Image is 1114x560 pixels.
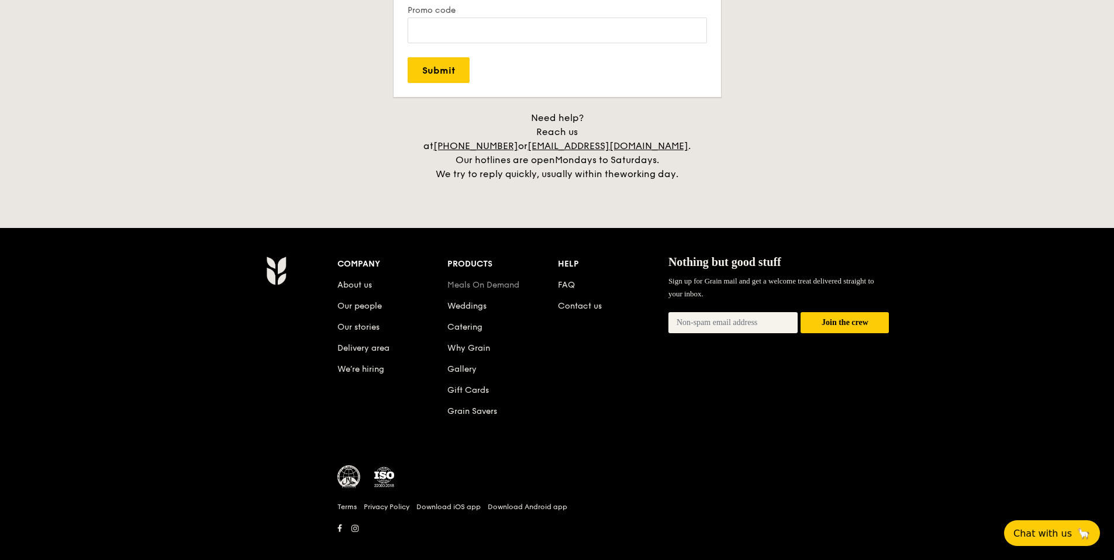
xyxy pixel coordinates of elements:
div: Company [337,256,448,272]
a: [PHONE_NUMBER] [433,140,518,151]
img: ISO Certified [373,465,396,489]
input: Non-spam email address [668,312,798,333]
span: Chat with us [1013,528,1072,539]
a: Contact us [558,301,602,311]
a: [EMAIL_ADDRESS][DOMAIN_NAME] [527,140,688,151]
a: Catering [447,322,482,332]
a: Weddings [447,301,487,311]
a: Download iOS app [416,502,481,511]
label: Promo code [408,5,707,15]
a: Grain Savers [447,406,497,416]
span: Mondays to Saturdays. [555,154,659,165]
a: Gallery [447,364,477,374]
a: Why Grain [447,343,490,353]
span: Nothing but good stuff [668,255,781,268]
div: Help [558,256,668,272]
a: Terms [337,502,357,511]
a: Meals On Demand [447,280,519,290]
span: Sign up for Grain mail and get a welcome treat delivered straight to your inbox. [668,276,874,298]
h6: Revision [220,537,894,546]
button: Chat with us🦙 [1004,520,1100,546]
a: Our people [337,301,382,311]
a: FAQ [558,280,575,290]
span: working day. [620,168,678,179]
a: Delivery area [337,343,389,353]
input: Submit [408,57,470,83]
a: Gift Cards [447,385,489,395]
a: Download Android app [488,502,567,511]
a: About us [337,280,372,290]
div: Products [447,256,558,272]
button: Join the crew [801,312,889,334]
div: Need help? Reach us at or . Our hotlines are open We try to reply quickly, usually within the [411,111,703,181]
a: Privacy Policy [364,502,409,511]
a: We’re hiring [337,364,384,374]
a: Our stories [337,322,380,332]
span: 🦙 [1077,527,1091,540]
img: MUIS Halal Certified [337,465,361,489]
img: AYc88T3wAAAABJRU5ErkJggg== [266,256,287,285]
